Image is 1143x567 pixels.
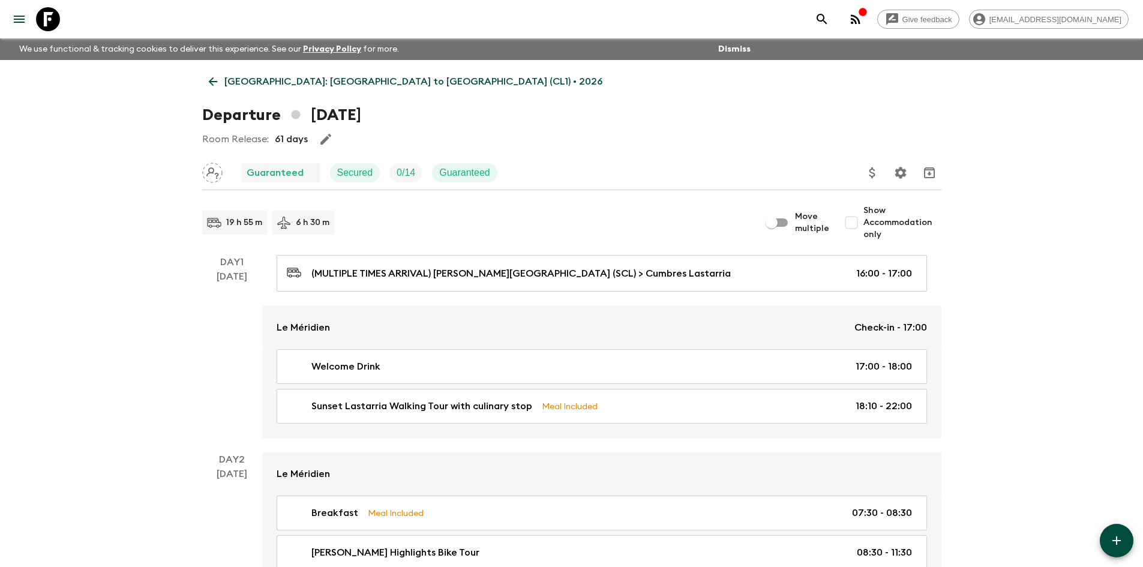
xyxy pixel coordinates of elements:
p: 61 days [275,132,308,146]
button: Settings [889,161,913,185]
p: Check-in - 17:00 [854,320,927,335]
div: [DATE] [217,269,247,438]
p: Guaranteed [247,166,304,180]
p: 08:30 - 11:30 [857,545,912,560]
span: Move multiple [795,211,830,235]
p: Welcome Drink [311,359,380,374]
a: Give feedback [877,10,959,29]
a: Privacy Policy [303,45,361,53]
span: Give feedback [896,15,959,24]
p: Le Méridien [277,320,330,335]
p: 0 / 14 [397,166,415,180]
p: [GEOGRAPHIC_DATA]: [GEOGRAPHIC_DATA] to [GEOGRAPHIC_DATA] (CL1) • 2026 [224,74,602,89]
p: Le Méridien [277,467,330,481]
p: Day 1 [202,255,262,269]
p: 07:30 - 08:30 [852,506,912,520]
p: 17:00 - 18:00 [856,359,912,374]
p: Meal Included [368,506,424,520]
p: 16:00 - 17:00 [856,266,912,281]
a: Le Méridien [262,452,941,496]
button: Archive (Completed, Cancelled or Unsynced Departures only) [917,161,941,185]
button: menu [7,7,31,31]
p: Day 2 [202,452,262,467]
p: 6 h 30 m [296,217,329,229]
p: Secured [337,166,373,180]
span: Show Accommodation only [863,205,941,241]
a: [GEOGRAPHIC_DATA]: [GEOGRAPHIC_DATA] to [GEOGRAPHIC_DATA] (CL1) • 2026 [202,70,609,94]
a: Welcome Drink17:00 - 18:00 [277,349,927,384]
div: Secured [330,163,380,182]
p: Meal Included [542,400,598,413]
a: Le MéridienCheck-in - 17:00 [262,306,941,349]
p: [PERSON_NAME] Highlights Bike Tour [311,545,479,560]
button: Update Price, Early Bird Discount and Costs [860,161,884,185]
div: Trip Fill [389,163,422,182]
span: Assign pack leader [202,166,223,176]
div: [EMAIL_ADDRESS][DOMAIN_NAME] [969,10,1129,29]
p: (MULTIPLE TIMES ARRIVAL) [PERSON_NAME][GEOGRAPHIC_DATA] (SCL) > Cumbres Lastarria [311,266,731,281]
p: 19 h 55 m [226,217,262,229]
p: Sunset Lastarria Walking Tour with culinary stop [311,399,532,413]
h1: Departure [DATE] [202,103,361,127]
a: Sunset Lastarria Walking Tour with culinary stopMeal Included18:10 - 22:00 [277,389,927,424]
p: We use functional & tracking cookies to deliver this experience. See our for more. [14,38,404,60]
p: 18:10 - 22:00 [856,399,912,413]
span: [EMAIL_ADDRESS][DOMAIN_NAME] [983,15,1128,24]
button: Dismiss [715,41,754,58]
p: Room Release: [202,132,269,146]
p: Guaranteed [439,166,490,180]
p: Breakfast [311,506,358,520]
a: BreakfastMeal Included07:30 - 08:30 [277,496,927,530]
a: (MULTIPLE TIMES ARRIVAL) [PERSON_NAME][GEOGRAPHIC_DATA] (SCL) > Cumbres Lastarria16:00 - 17:00 [277,255,927,292]
button: search adventures [810,7,834,31]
